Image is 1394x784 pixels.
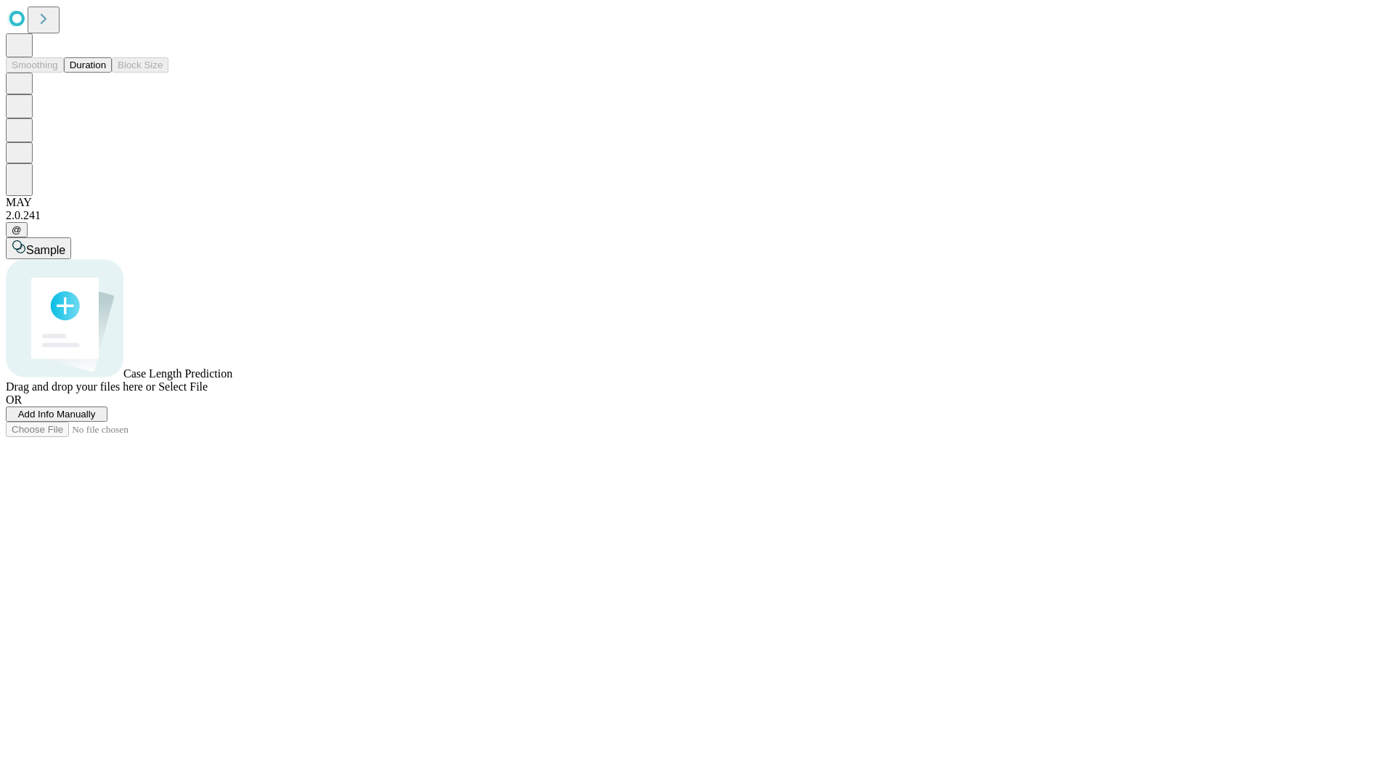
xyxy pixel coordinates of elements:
[112,57,168,73] button: Block Size
[6,407,107,422] button: Add Info Manually
[6,209,1388,222] div: 2.0.241
[6,380,155,393] span: Drag and drop your files here or
[64,57,112,73] button: Duration
[18,409,96,420] span: Add Info Manually
[6,57,64,73] button: Smoothing
[26,244,65,256] span: Sample
[6,222,28,237] button: @
[6,237,71,259] button: Sample
[123,367,232,380] span: Case Length Prediction
[12,224,22,235] span: @
[6,393,22,406] span: OR
[158,380,208,393] span: Select File
[6,196,1388,209] div: MAY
